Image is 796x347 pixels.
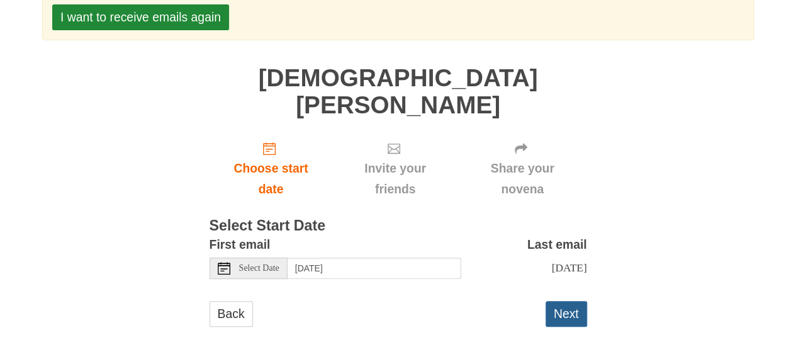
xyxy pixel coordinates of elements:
[210,234,271,255] label: First email
[332,131,457,206] div: Click "Next" to confirm your start date first.
[458,131,587,206] div: Click "Next" to confirm your start date first.
[239,264,279,273] span: Select Date
[551,261,586,274] span: [DATE]
[222,158,320,200] span: Choose start date
[345,158,445,200] span: Invite your friends
[210,65,587,118] h1: [DEMOGRAPHIC_DATA][PERSON_NAME]
[471,158,575,200] span: Share your novena
[288,258,461,279] input: Use the arrow keys to pick a date
[527,234,587,255] label: Last email
[52,4,229,30] button: I want to receive emails again
[210,301,253,327] a: Back
[210,218,587,234] h3: Select Start Date
[546,301,587,327] button: Next
[210,131,333,206] a: Choose start date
